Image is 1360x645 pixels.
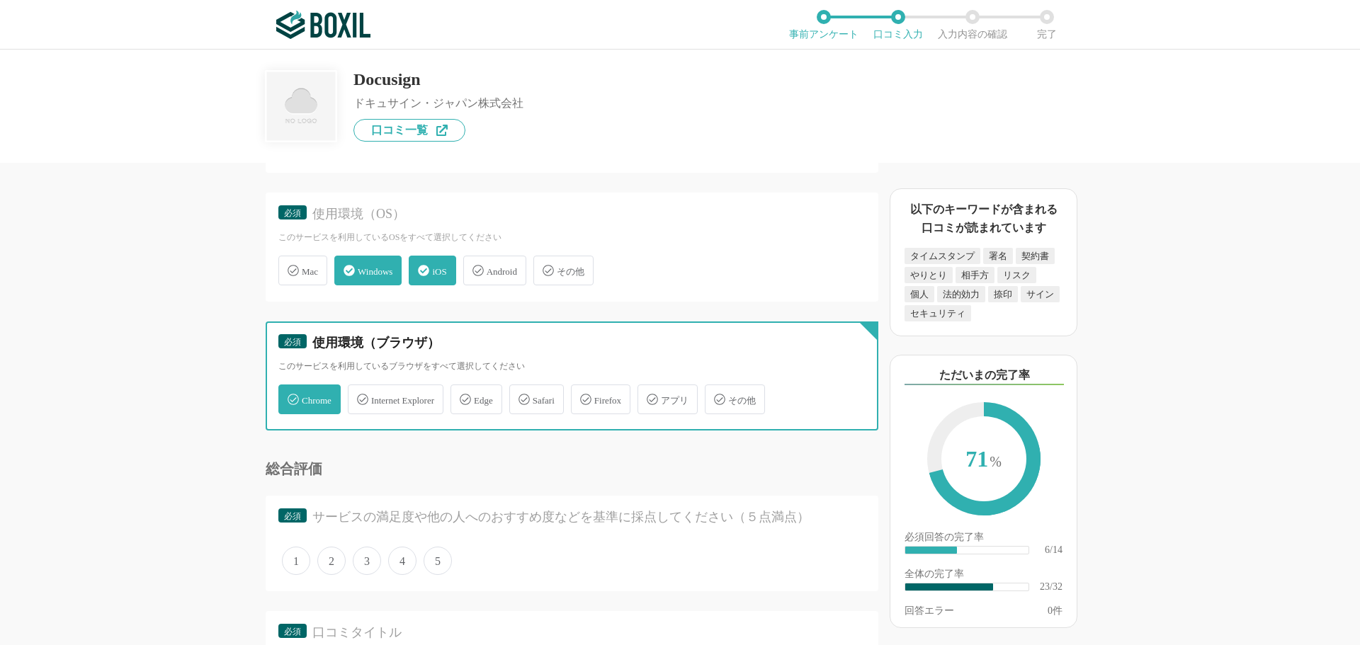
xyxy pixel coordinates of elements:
div: ​ [905,583,993,590]
div: 契約書 [1016,248,1055,264]
span: Internet Explorer [371,395,434,406]
li: 口コミ入力 [861,10,935,40]
span: Edge [474,395,493,406]
span: 0 [1048,605,1053,616]
span: 必須 [284,627,301,637]
div: ただいまの完了率 [905,367,1064,385]
span: Mac [302,266,318,277]
li: 入力内容の確認 [935,10,1009,40]
div: ​ [905,547,957,554]
div: このサービスを利用しているブラウザをすべて選択してください [278,360,866,372]
div: 法的効力 [937,286,985,302]
div: 全体の完了率 [905,569,1062,582]
div: サービスの満足度や他の人へのおすすめ度などを基準に採点してください（５点満点） [312,508,841,526]
li: 事前アンケート [786,10,861,40]
div: 件 [1048,606,1062,616]
li: 完了 [1009,10,1084,40]
div: 捺印 [988,286,1018,302]
span: Firefox [594,395,621,406]
span: iOS [432,266,446,277]
div: やりとり [905,267,953,283]
div: 署名 [983,248,1013,264]
span: その他 [557,266,584,277]
div: 個人 [905,286,934,302]
span: Windows [358,266,392,277]
span: 71 [941,416,1026,504]
span: 5 [424,547,452,575]
div: ドキュサイン・ジャパン株式会社 [353,98,523,109]
div: 6/14 [1045,545,1062,555]
span: 口コミ一覧 [371,125,428,136]
span: % [990,454,1002,469]
div: 相手方 [956,267,994,283]
span: 必須 [284,208,301,218]
span: 4 [388,547,416,575]
div: 総合評価 [266,462,878,476]
div: 使用環境（OS） [312,205,841,223]
div: このサービスを利用しているOSをすべて選択してください [278,232,866,244]
span: 必須 [284,511,301,521]
span: 2 [317,547,346,575]
span: Android [487,266,517,277]
div: サイン [1021,286,1060,302]
span: 1 [282,547,310,575]
div: 使用環境（ブラウザ） [312,334,841,352]
span: Safari [533,395,555,406]
span: その他 [728,395,756,406]
div: セキュリティ [905,305,971,321]
div: 以下のキーワードが含まれる口コミが読まれています [905,200,1062,236]
span: Chrome [302,395,331,406]
div: タイムスタンプ [905,248,980,264]
img: ボクシルSaaS_ロゴ [276,11,370,39]
a: 口コミ一覧 [353,119,465,142]
div: 口コミタイトル [312,624,841,641]
div: 回答エラー [905,606,954,616]
div: リスク [997,267,1036,283]
div: Docusign [353,71,523,88]
div: 23/32 [1040,582,1062,592]
span: 必須 [284,337,301,347]
span: アプリ [661,395,688,406]
div: 必須回答の完了率 [905,532,1062,545]
span: 3 [353,547,381,575]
